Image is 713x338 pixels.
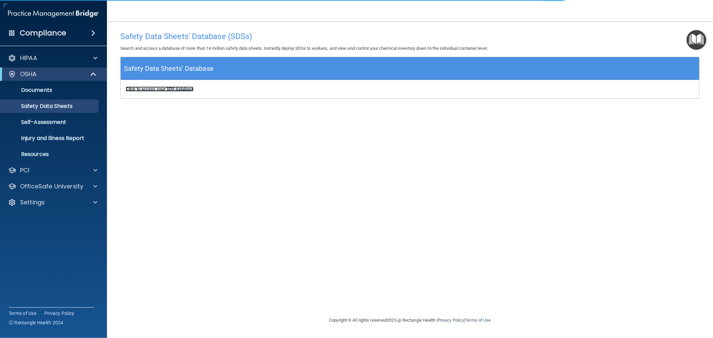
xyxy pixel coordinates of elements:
[20,70,37,78] p: OSHA
[20,198,45,206] p: Settings
[4,151,96,158] p: Resources
[687,30,706,50] button: Open Resource Center
[20,28,66,38] h4: Compliance
[8,182,97,190] a: OfficeSafe University
[44,310,75,317] a: Privacy Policy
[8,166,97,174] a: PCI
[4,135,96,142] p: Injury and Illness Report
[8,7,99,20] img: PMB logo
[20,54,37,62] p: HIPAA
[4,87,96,94] p: Documents
[120,44,700,52] p: Search and access a database of more than 14 million safety data sheets. Instantly deploy SDSs to...
[4,103,96,110] p: Safety Data Sheets
[124,63,214,74] h5: Safety Data Sheets' Database
[20,182,83,190] p: OfficeSafe University
[20,166,29,174] p: PCI
[9,310,36,317] a: Terms of Use
[4,119,96,126] p: Self-Assessment
[120,32,700,41] h4: Safety Data Sheets' Database (SDSs)
[8,198,97,206] a: Settings
[9,319,64,326] span: Ⓒ Rectangle Health 2024
[465,318,491,323] a: Terms of Use
[8,54,97,62] a: HIPAA
[8,70,97,78] a: OSHA
[288,310,532,331] div: Copyright © All rights reserved 2025 @ Rectangle Health | |
[438,318,464,323] a: Privacy Policy
[126,87,194,92] a: Click to access your SDS database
